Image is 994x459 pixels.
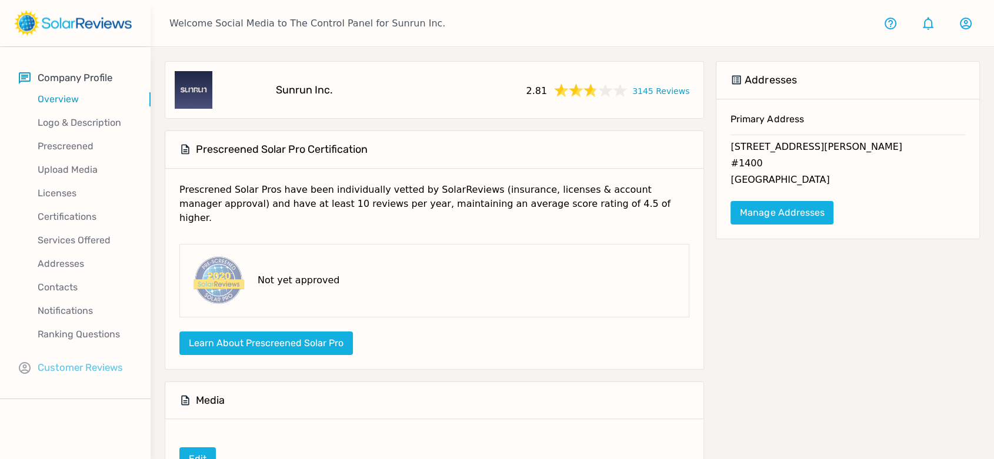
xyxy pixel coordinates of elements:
p: Certifications [19,210,151,224]
a: Overview [19,88,151,111]
p: Logo & Description [19,116,151,130]
p: Contacts [19,280,151,294]
a: Services Offered [19,229,151,252]
a: Logo & Description [19,111,151,135]
a: Addresses [19,252,151,276]
p: Overview [19,92,151,106]
a: Manage Addresses [731,201,833,225]
p: Services Offered [19,233,151,247]
p: Ranking Questions [19,327,151,341]
h5: Sunrun Inc. [276,83,333,97]
p: Addresses [19,257,151,271]
a: Ranking Questions [19,323,151,346]
a: Upload Media [19,158,151,182]
p: #1400 [731,156,965,173]
a: Notifications [19,299,151,323]
a: Contacts [19,276,151,299]
p: Prescrened Solar Pros have been individually vetted by SolarReviews (insurance, licenses & accoun... [179,183,689,234]
a: Licenses [19,182,151,205]
p: Notifications [19,304,151,318]
img: prescreened-badge.png [189,254,246,307]
a: Learn about Prescreened Solar Pro [179,337,353,349]
p: Welcome Social Media to The Control Panel for Sunrun Inc. [169,16,445,31]
p: Licenses [19,186,151,200]
a: Prescreened [19,135,151,158]
p: Customer Reviews [38,360,123,375]
p: Company Profile [38,71,112,85]
h5: Media [196,394,225,407]
h5: Addresses [745,73,796,87]
span: 2.81 [526,82,547,98]
p: Upload Media [19,163,151,177]
a: 3145 Reviews [632,83,689,98]
p: [STREET_ADDRESS][PERSON_NAME] [731,140,965,156]
a: Certifications [19,205,151,229]
h5: Prescreened Solar Pro Certification [196,143,368,156]
p: Not yet approved [258,273,339,287]
button: Learn about Prescreened Solar Pro [179,331,353,355]
p: [GEOGRAPHIC_DATA] [731,173,965,189]
h6: Primary Address [731,113,965,135]
p: Prescreened [19,139,151,153]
